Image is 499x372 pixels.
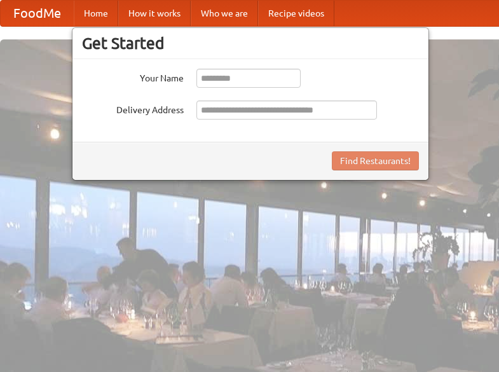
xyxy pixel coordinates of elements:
[82,100,184,116] label: Delivery Address
[82,69,184,85] label: Your Name
[118,1,191,26] a: How it works
[74,1,118,26] a: Home
[332,151,419,170] button: Find Restaurants!
[82,34,419,53] h3: Get Started
[258,1,334,26] a: Recipe videos
[1,1,74,26] a: FoodMe
[191,1,258,26] a: Who we are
